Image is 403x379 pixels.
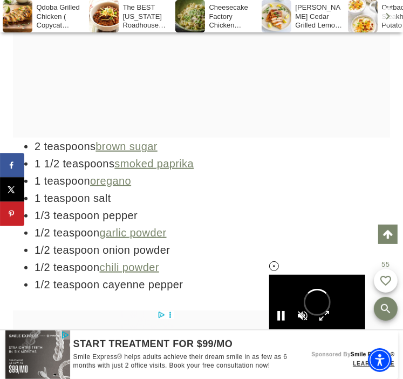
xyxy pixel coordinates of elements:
a: Smile Express® helps adults achieve their dream smile in as few as 6 months with just 2 office vi... [73,353,298,370]
div: Accessibility Menu [368,348,392,372]
li: 2 teaspoons [35,138,390,155]
img: OBA_TRANS.png [59,331,70,339]
li: 1 teaspoon [35,172,390,189]
a: garlic powder [99,227,166,239]
li: 1 teaspoon salt [35,189,390,207]
li: 1/3 teaspoon pepper [35,207,390,224]
a: Sponsored BySmile Express® [312,351,395,357]
a: chili powder [99,261,159,273]
li: 1/2 teaspoon onion powder [35,241,390,259]
span: Smile Express® [351,351,394,357]
a: oregano [90,175,131,187]
a: Scroll to top [378,225,398,244]
a: smoked paprika [114,158,194,170]
li: 1/2 teaspoon cayenne pepper [35,276,390,293]
a: Learn more [298,358,395,370]
li: 1 1/2 teaspoons [35,155,390,172]
img: Smile Express® [5,330,70,379]
a: START TREATMENT FOR $99/MO [73,340,298,349]
li: 1/2 teaspoon [35,259,390,276]
iframe: Advertisement [13,310,175,337]
li: 1/2 teaspoon [35,224,390,241]
a: brown sugar [95,140,157,152]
